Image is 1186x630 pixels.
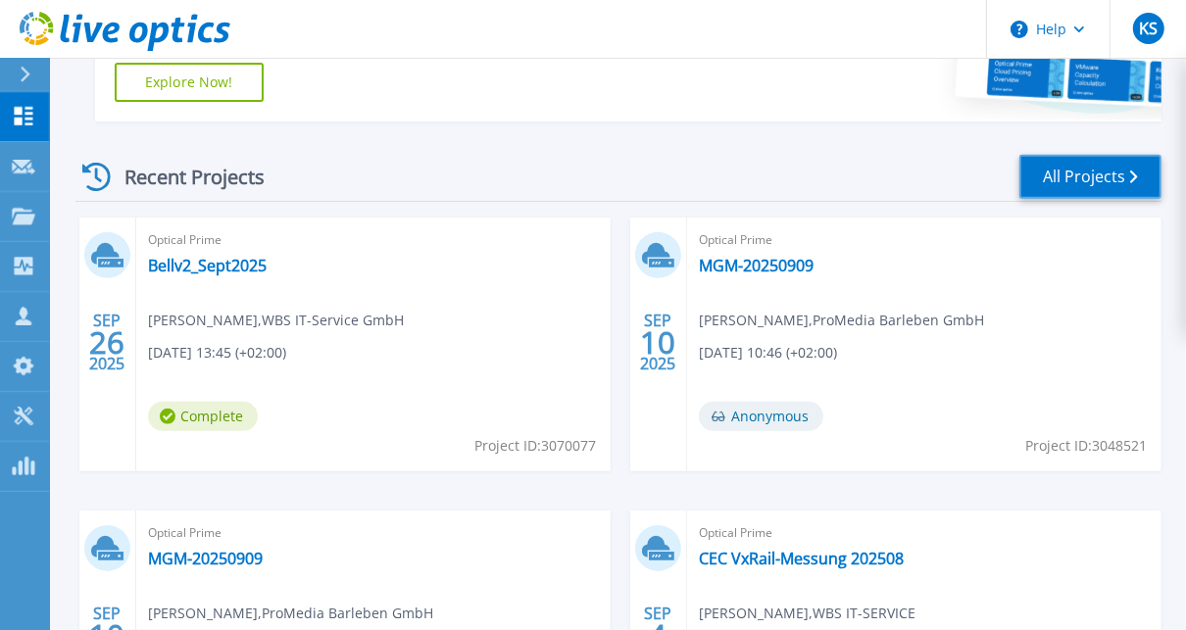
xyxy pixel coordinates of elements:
[1025,435,1147,457] span: Project ID: 3048521
[640,334,675,351] span: 10
[699,342,837,363] span: [DATE] 10:46 (+02:00)
[699,256,814,275] a: MGM-20250909
[148,603,433,624] span: [PERSON_NAME] , ProMedia Barleben GmbH
[699,603,915,624] span: [PERSON_NAME] , WBS IT-SERVICE
[148,256,267,275] a: Bellv2_Sept2025
[148,229,599,251] span: Optical Prime
[115,63,264,102] a: Explore Now!
[88,307,125,378] div: SEP 2025
[699,402,823,431] span: Anonymous
[89,334,124,351] span: 26
[474,435,596,457] span: Project ID: 3070077
[148,402,258,431] span: Complete
[75,153,291,201] div: Recent Projects
[1019,155,1161,199] a: All Projects
[699,229,1150,251] span: Optical Prime
[148,549,263,568] a: MGM-20250909
[639,307,676,378] div: SEP 2025
[148,522,599,544] span: Optical Prime
[1139,21,1158,36] span: KS
[699,310,984,331] span: [PERSON_NAME] , ProMedia Barleben GmbH
[699,549,904,568] a: CEC VxRail-Messung 202508
[699,522,1150,544] span: Optical Prime
[148,310,404,331] span: [PERSON_NAME] , WBS IT-Service GmbH
[148,342,286,363] span: [DATE] 13:45 (+02:00)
